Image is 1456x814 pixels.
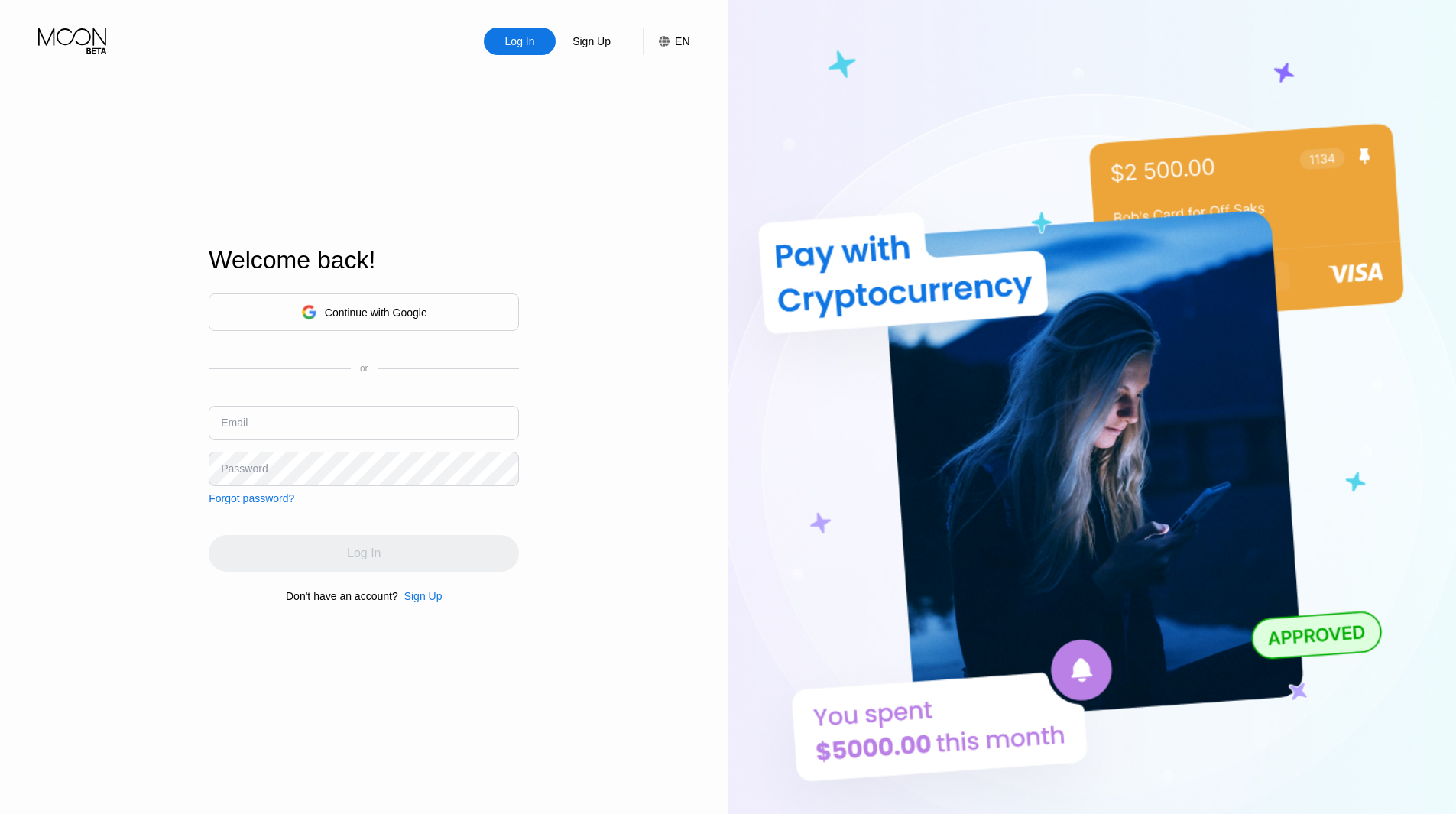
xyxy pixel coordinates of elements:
[221,417,248,429] div: Email
[209,492,294,504] div: Forgot password?
[221,462,268,475] div: Password
[398,590,443,602] div: Sign Up
[484,28,556,55] div: Log In
[209,246,519,274] div: Welcome back!
[404,590,443,602] div: Sign Up
[360,363,368,374] div: or
[571,34,612,49] div: Sign Up
[286,590,398,602] div: Don't have an account?
[209,293,519,331] div: Continue with Google
[643,28,689,55] div: EN
[504,34,537,49] div: Log In
[325,306,427,319] div: Continue with Google
[675,35,689,47] div: EN
[556,28,627,55] div: Sign Up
